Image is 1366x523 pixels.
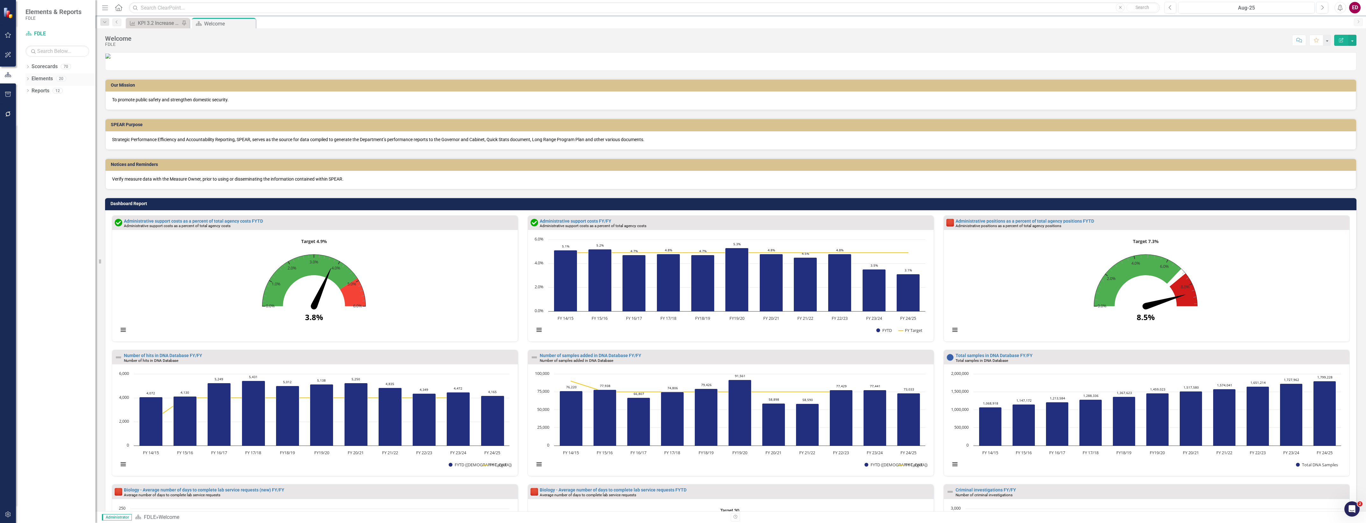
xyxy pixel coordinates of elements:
[950,325,959,334] button: View chart menu, Target 7.3%
[732,450,747,455] text: FY19/20
[956,219,1094,224] a: Administrative positions as a percent of total agency positions FYTD
[288,265,296,271] text: 2.0%
[53,88,63,93] div: 12
[111,122,1353,127] h3: SPEAR Purpose
[352,377,360,381] text: 5,250
[528,215,934,342] div: Double-Click to Edit
[1180,4,1313,12] div: Aug-25
[725,248,748,311] path: FY19/20, 5.3. FYTD.
[56,76,66,82] div: 20
[951,370,969,376] text: 2,000,000
[1079,400,1102,446] path: FY 17/18, 1,288,336. Total DNA Samples.
[900,450,916,455] text: FY 24/25
[124,219,263,224] a: Administrative support costs as a percent of total agency costs FYTD
[951,406,969,412] text: 1,000,000
[1250,380,1266,385] text: 1,651,214
[530,354,538,361] img: Not Defined
[1126,3,1158,12] button: Search
[665,248,672,252] text: 4.8%
[124,358,178,363] small: Number of hits in DNA Database
[1316,450,1332,455] text: FY 24/25
[535,284,544,290] text: 2.0%
[559,391,582,446] path: FY 14/15, 76,220. FYTD (Sum).
[871,263,878,268] text: 3.5%
[558,315,573,321] text: FY 14/15
[211,450,227,455] text: FY 16/17
[111,83,1353,88] h3: Our Mission
[454,386,462,390] text: 4,472
[129,2,1160,13] input: Search ClearPoint...
[124,353,202,358] a: Number of hits in DNA Database FY/FY
[272,281,281,287] text: 1.0%
[3,7,15,19] img: ClearPoint Strategy
[540,487,687,492] a: Biology - Average number of days to complete lab service requests FYTD
[943,215,1350,342] div: Double-Click to Edit
[540,358,613,363] small: Number of samples added in DNA Database
[144,514,156,520] a: FDLE
[174,397,197,446] path: FY 15/16, 4,130. FYTD (Sum).
[531,236,930,340] div: Chart. Highcharts interactive chart.
[701,383,712,387] text: 79,426
[159,514,179,520] div: Welcome
[1178,2,1315,13] button: Aug-25
[181,390,189,395] text: 4,130
[537,388,549,394] text: 75,000
[863,390,886,446] path: FY 23/24, 77,441. FYTD (Sum).
[115,219,122,226] img: On Target
[537,406,549,412] text: 50,000
[1249,450,1265,455] text: FY 22/23
[600,383,610,388] text: 77,938
[664,450,680,455] text: FY 17/18
[699,249,707,253] text: 4.7%
[802,398,813,402] text: 58,590
[280,450,295,455] text: FY18/19
[124,224,231,228] small: Administrative support costs as a percent of total agency costs
[947,371,1344,474] svg: Interactive chart
[305,312,323,322] text: 3.8%
[119,394,129,400] text: 4,000
[534,325,543,334] button: View chart menu, Chart
[301,238,327,244] text: Target 4.9%
[566,385,577,389] text: 76,220
[105,42,132,47] div: FDLE
[897,393,920,446] path: FY 24/25, 73,033. FYTD (Sum).
[531,371,928,474] svg: Interactive chart
[554,248,920,311] g: FYTD, series 1 of 2. Bar series with 11 bars.
[733,242,741,246] text: 5.3%
[311,267,334,308] path: 3.8. FYTD.
[530,488,538,496] img: Reviewing for Improvement
[535,308,544,313] text: 0.0%
[947,236,1344,340] svg: Interactive chart
[1283,450,1299,455] text: FY 23/24
[1012,405,1035,446] path: FY 15/16, 1,147,172. Total DNA Samples.
[1082,450,1098,455] text: FY 17/18
[112,97,1349,103] p: To promote public safety and strengthen domestic security.
[1184,385,1199,390] text: 1,517,580
[562,244,569,248] text: 5.1%
[1183,450,1199,455] text: FY 20/21
[1284,377,1299,382] text: 1,727,962
[115,371,513,474] svg: Interactive chart
[943,350,1350,476] div: Double-Click to Edit
[547,442,549,448] text: 0
[799,450,815,455] text: FY 21/22
[32,75,53,82] a: Elements
[657,254,680,311] path: FY 17/18, 4.8. FYTD.
[1280,384,1302,446] path: FY 23/24, 1,727,962. Total DNA Samples.
[899,462,923,468] button: Show FY Target
[1217,383,1232,387] text: 1,574,041
[135,514,726,521] div: »
[317,378,326,383] text: 5,138
[956,353,1033,358] a: Total samples in DNA Database FY/FY
[483,462,507,468] button: Show FY Target
[481,396,504,446] path: FY 24/25, 4,165. FYTD (Sum).
[1137,312,1155,322] text: 8.5%
[694,389,717,446] path: FY18/19, 79,426. FYTD (Sum).
[982,450,998,455] text: FY 14/15
[540,219,611,224] a: Administrative support costs FY/FY
[1150,450,1165,455] text: FY19/20
[115,354,122,361] img: Not Defined
[102,514,132,520] span: Administrator
[947,371,1346,474] div: Chart. Highcharts interactive chart.
[769,397,779,402] text: 58,898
